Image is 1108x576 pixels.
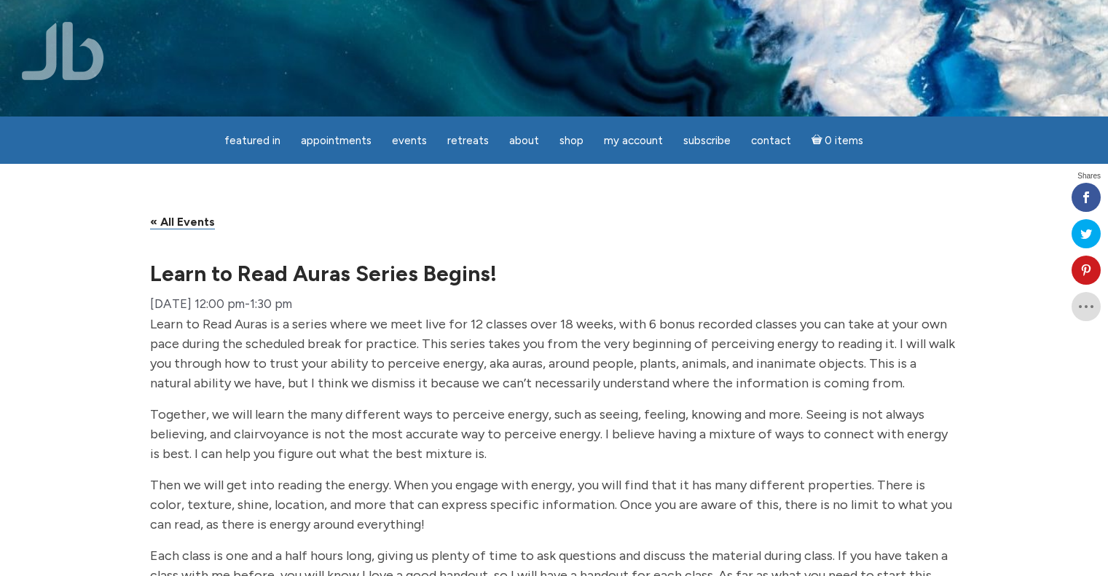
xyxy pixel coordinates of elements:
[559,134,584,147] span: Shop
[150,296,245,311] span: [DATE] 12:00 pm
[742,127,800,155] a: Contact
[301,134,372,147] span: Appointments
[216,127,289,155] a: featured in
[150,215,215,229] a: « All Events
[292,127,380,155] a: Appointments
[447,134,489,147] span: Retreats
[150,406,948,462] span: Together, we will learn the many different ways to perceive energy, such as seeing, feeling, know...
[751,134,791,147] span: Contact
[150,263,959,284] h1: Learn to Read Auras Series Begins!
[683,134,731,147] span: Subscribe
[150,316,955,391] span: Learn to Read Auras is a series where we meet live for 12 classes over 18 weeks, with 6 bonus rec...
[825,135,863,146] span: 0 items
[1077,173,1101,180] span: Shares
[551,127,592,155] a: Shop
[500,127,548,155] a: About
[383,127,436,155] a: Events
[22,22,104,80] img: Jamie Butler. The Everyday Medium
[595,127,672,155] a: My Account
[675,127,739,155] a: Subscribe
[439,127,498,155] a: Retreats
[812,134,825,147] i: Cart
[250,296,292,311] span: 1:30 pm
[150,293,292,315] div: -
[803,125,873,155] a: Cart0 items
[509,134,539,147] span: About
[150,477,952,532] span: Then we will get into reading the energy. When you engage with energy, you will find that it has ...
[392,134,427,147] span: Events
[224,134,280,147] span: featured in
[604,134,663,147] span: My Account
